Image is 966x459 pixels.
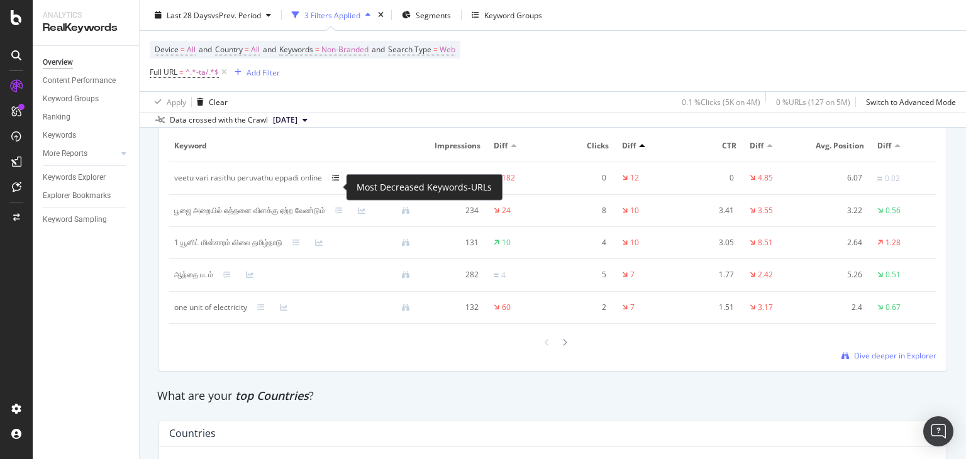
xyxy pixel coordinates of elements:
[43,21,129,35] div: RealKeywords
[885,205,901,216] div: 0.56
[686,205,734,216] div: 3.41
[43,56,130,69] a: Overview
[841,350,936,361] a: Dive deeper in Explorer
[174,269,213,280] div: ஆந்தை படம்
[622,140,636,152] span: Diff
[814,302,862,313] div: 2.4
[43,74,130,87] a: Content Performance
[179,67,184,77] span: =
[877,140,891,152] span: Diff
[686,302,734,313] div: 1.51
[758,205,773,216] div: 3.55
[750,140,763,152] span: Diff
[174,140,417,152] span: Keyword
[187,41,196,58] span: All
[397,5,456,25] button: Segments
[375,9,386,21] div: times
[758,172,773,184] div: 4.85
[388,44,431,55] span: Search Type
[630,172,639,184] div: 12
[502,302,511,313] div: 60
[502,172,515,184] div: 182
[430,302,479,313] div: 132
[430,172,479,184] div: 65
[758,269,773,280] div: 2.42
[494,274,499,277] img: Equal
[866,96,956,107] div: Switch to Advanced Mode
[199,44,212,55] span: and
[686,172,734,184] div: 0
[885,302,901,313] div: 0.67
[279,44,313,55] span: Keywords
[686,140,736,152] span: CTR
[877,177,882,180] img: Equal
[758,237,773,248] div: 8.51
[192,92,228,112] button: Clear
[315,44,319,55] span: =
[167,9,211,20] span: Last 28 Days
[558,237,606,248] div: 4
[885,269,901,280] div: 0.51
[230,65,280,80] button: Add Filter
[321,41,369,58] span: Non-Branded
[43,189,130,202] a: Explorer Bookmarks
[245,44,249,55] span: =
[43,129,130,142] a: Keywords
[814,269,862,280] div: 5.26
[758,302,773,313] div: 3.17
[923,416,953,446] div: Open Intercom Messenger
[502,205,511,216] div: 24
[558,269,606,280] div: 5
[501,270,506,281] div: 4
[186,64,219,81] span: ^.*-ta/.*$
[174,172,322,184] div: veetu vari rasithu peruvathu eppadi online
[433,44,438,55] span: =
[430,205,479,216] div: 234
[357,180,492,195] div: Most Decreased Keywords-URLs
[43,147,118,160] a: More Reports
[268,113,313,128] button: [DATE]
[43,129,76,142] div: Keywords
[502,237,511,248] div: 10
[43,213,130,226] a: Keyword Sampling
[430,269,479,280] div: 282
[372,44,385,55] span: and
[854,350,936,361] span: Dive deeper in Explorer
[251,41,260,58] span: All
[43,171,106,184] div: Keywords Explorer
[169,427,216,440] div: Countries
[43,74,116,87] div: Content Performance
[209,96,228,107] div: Clear
[630,205,639,216] div: 10
[150,5,276,25] button: Last 28 DaysvsPrev. Period
[43,171,130,184] a: Keywords Explorer
[440,41,455,58] span: Web
[43,92,99,106] div: Keyword Groups
[155,44,179,55] span: Device
[484,9,542,20] div: Keyword Groups
[273,114,297,126] span: 2025 Sep. 1st
[630,237,639,248] div: 10
[43,189,111,202] div: Explorer Bookmarks
[861,92,956,112] button: Switch to Advanced Mode
[776,96,850,107] div: 0 % URLs ( 127 on 5M )
[686,237,734,248] div: 3.05
[170,114,268,126] div: Data crossed with the Crawl
[215,44,243,55] span: Country
[180,44,185,55] span: =
[150,67,177,77] span: Full URL
[263,44,276,55] span: and
[430,237,479,248] div: 131
[211,9,261,20] span: vs Prev. Period
[885,237,901,248] div: 1.28
[686,269,734,280] div: 1.77
[558,205,606,216] div: 8
[814,205,862,216] div: 3.22
[43,111,70,124] div: Ranking
[157,388,948,404] div: What are your ?
[287,5,375,25] button: 3 Filters Applied
[43,111,130,124] a: Ranking
[43,92,130,106] a: Keyword Groups
[467,5,547,25] button: Keyword Groups
[174,237,282,248] div: 1 யூனிட் மின்சாரம் விலை தமிழ்நாடு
